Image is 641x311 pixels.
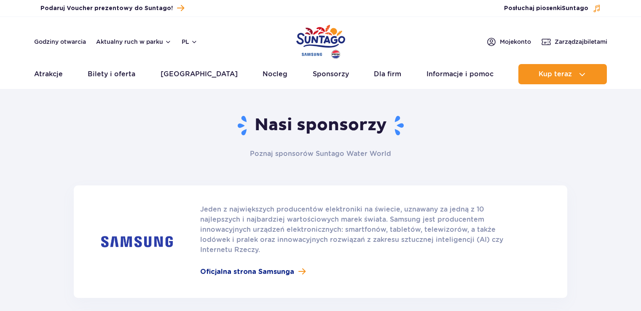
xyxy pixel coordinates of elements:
span: Suntago [562,5,588,11]
a: Godziny otwarcia [34,38,86,46]
span: Posłuchaj piosenki [504,4,588,13]
span: Oficjalna strona Samsunga [200,267,294,277]
button: Posłuchaj piosenkiSuntago [504,4,601,13]
h1: Nasi sponsorzy [74,115,567,137]
button: Kup teraz [518,64,607,84]
span: Kup teraz [539,70,572,78]
a: Bilety i oferta [88,64,135,84]
a: Park of Poland [296,21,345,60]
a: Zarządzajbiletami [541,37,607,47]
button: Aktualny ruch w parku [96,38,172,45]
a: Podaruj Voucher prezentowy do Suntago! [40,3,184,14]
button: pl [182,38,198,46]
a: Informacje i pomoc [426,64,493,84]
span: Zarządzaj biletami [555,38,607,46]
a: [GEOGRAPHIC_DATA] [161,64,238,84]
p: Jeden z największych producentów elektroniki na świecie, uznawany za jedną z 10 najlepszych i naj... [200,204,525,255]
img: Samsung [101,236,173,247]
a: Sponsorzy [313,64,349,84]
span: Podaruj Voucher prezentowy do Suntago! [40,4,173,13]
h2: Poznaj sponsorów Suntago Water World [201,149,441,158]
a: Nocleg [263,64,287,84]
span: Moje konto [500,38,531,46]
a: Atrakcje [34,64,63,84]
a: Mojekonto [486,37,531,47]
a: Dla firm [374,64,401,84]
a: Oficjalna strona Samsunga [200,267,525,277]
